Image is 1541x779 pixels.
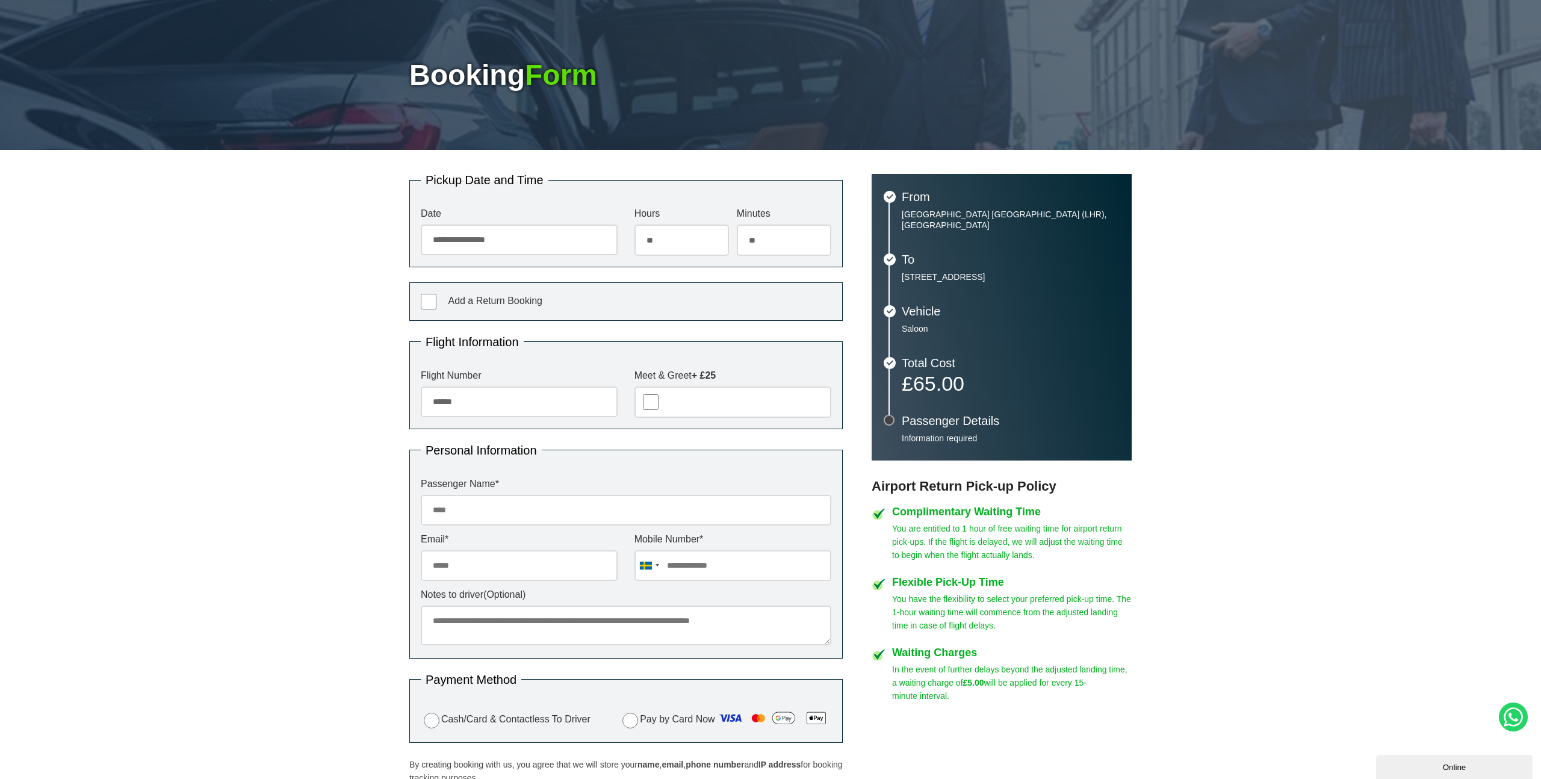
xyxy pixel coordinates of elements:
[902,253,1120,265] h3: To
[448,296,542,306] span: Add a Return Booking
[872,479,1132,494] h3: Airport Return Pick-up Policy
[424,713,439,728] input: Cash/Card & Contactless To Driver
[421,711,591,728] label: Cash/Card & Contactless To Driver
[421,174,548,186] legend: Pickup Date and Time
[737,209,831,219] label: Minutes
[963,678,984,687] strong: £5.00
[421,336,524,348] legend: Flight Information
[1376,753,1535,779] iframe: chat widget
[421,590,831,600] label: Notes to driver
[622,713,638,728] input: Pay by Card Now
[421,444,542,456] legend: Personal Information
[902,433,1120,444] p: Information required
[421,674,521,686] legend: Payment Method
[634,371,831,380] label: Meet & Greet
[902,375,1120,392] p: £
[892,506,1132,517] h4: Complimentary Waiting Time
[421,535,618,544] label: Email
[902,191,1120,203] h3: From
[409,61,1132,90] h1: Booking
[902,415,1120,427] h3: Passenger Details
[692,370,716,380] strong: + £25
[902,305,1120,317] h3: Vehicle
[892,592,1132,632] p: You have the flexibility to select your preferred pick-up time. The 1-hour waiting time will comm...
[421,479,831,489] label: Passenger Name
[892,663,1132,703] p: In the event of further delays beyond the adjusted landing time, a waiting charge of will be appl...
[483,589,526,600] span: (Optional)
[619,709,831,731] label: Pay by Card Now
[892,577,1132,588] h4: Flexible Pick-Up Time
[913,372,964,395] span: 65.00
[686,760,744,769] strong: phone number
[635,551,663,580] div: Sweden (Sverige): +46
[525,59,597,91] span: Form
[634,209,729,219] label: Hours
[662,760,683,769] strong: email
[421,294,436,309] input: Add a Return Booking
[421,371,618,380] label: Flight Number
[637,760,660,769] strong: name
[892,522,1132,562] p: You are entitled to 1 hour of free waiting time for airport return pick-ups. If the flight is del...
[902,272,1120,282] p: [STREET_ADDRESS]
[902,209,1120,231] p: [GEOGRAPHIC_DATA] [GEOGRAPHIC_DATA] (LHR), [GEOGRAPHIC_DATA]
[421,209,618,219] label: Date
[902,357,1120,369] h3: Total Cost
[758,760,801,769] strong: IP address
[892,647,1132,658] h4: Waiting Charges
[634,535,831,544] label: Mobile Number
[902,323,1120,334] p: Saloon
